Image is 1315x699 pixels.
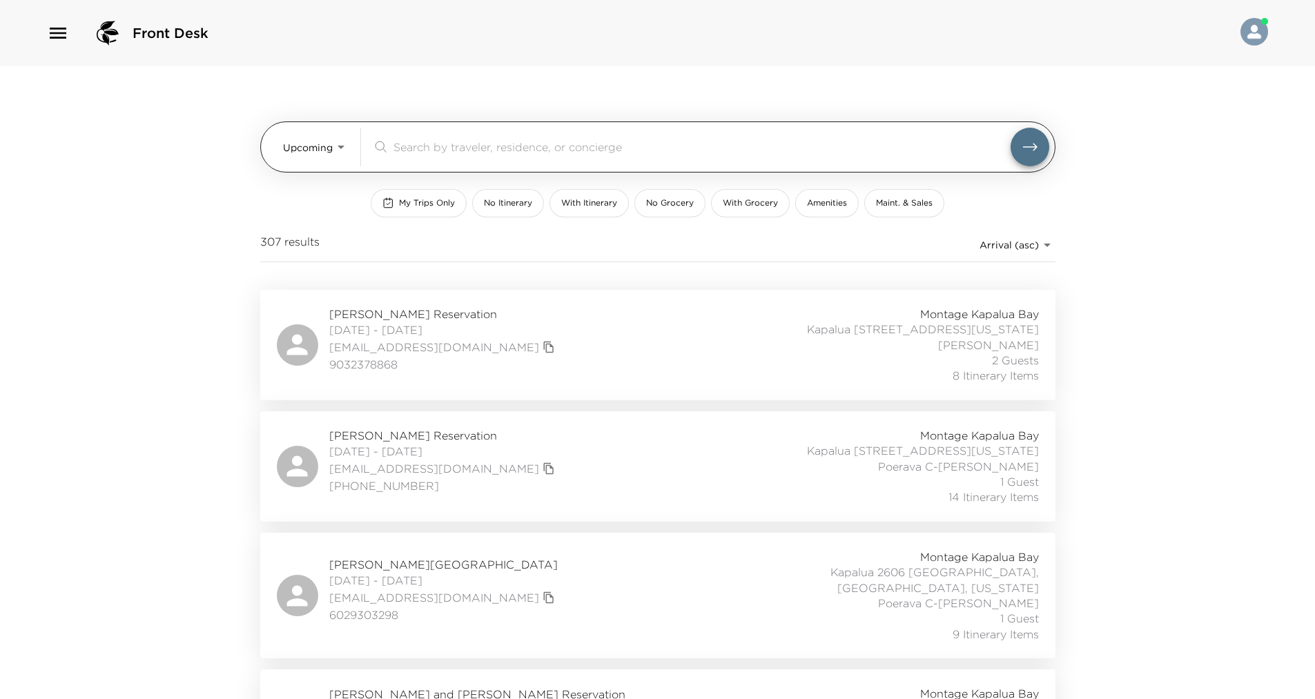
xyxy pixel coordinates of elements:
[878,459,1039,474] span: Poerava C-[PERSON_NAME]
[260,411,1055,522] a: [PERSON_NAME] Reservation[DATE] - [DATE][EMAIL_ADDRESS][DOMAIN_NAME]copy primary member email[PHO...
[484,197,532,209] span: No Itinerary
[646,197,694,209] span: No Grocery
[260,234,320,256] span: 307 results
[260,533,1055,658] a: [PERSON_NAME][GEOGRAPHIC_DATA][DATE] - [DATE][EMAIL_ADDRESS][DOMAIN_NAME]copy primary member emai...
[920,306,1039,322] span: Montage Kapalua Bay
[992,353,1039,368] span: 2 Guests
[711,189,790,217] button: With Grocery
[393,139,1011,155] input: Search by traveler, residence, or concierge
[920,428,1039,443] span: Montage Kapalua Bay
[864,189,944,217] button: Maint. & Sales
[1000,611,1039,626] span: 1 Guest
[91,17,124,50] img: logo
[283,141,333,154] span: Upcoming
[980,239,1039,251] span: Arrival (asc)
[878,595,1039,611] span: Poerava C-[PERSON_NAME]
[1240,18,1268,46] img: User
[953,368,1039,383] span: 8 Itinerary Items
[329,590,539,605] a: [EMAIL_ADDRESS][DOMAIN_NAME]
[634,189,705,217] button: No Grocery
[807,322,1039,337] span: Kapalua [STREET_ADDRESS][US_STATE]
[549,189,629,217] button: With Itinerary
[329,322,558,337] span: [DATE] - [DATE]
[260,290,1055,400] a: [PERSON_NAME] Reservation[DATE] - [DATE][EMAIL_ADDRESS][DOMAIN_NAME]copy primary member email9032...
[329,357,558,372] span: 9032378868
[1000,474,1039,489] span: 1 Guest
[539,588,558,607] button: copy primary member email
[938,337,1039,353] span: [PERSON_NAME]
[472,189,544,217] button: No Itinerary
[329,573,558,588] span: [DATE] - [DATE]
[329,557,558,572] span: [PERSON_NAME][GEOGRAPHIC_DATA]
[734,564,1039,595] span: Kapalua 2606 [GEOGRAPHIC_DATA], [GEOGRAPHIC_DATA], [US_STATE]
[948,489,1039,504] span: 14 Itinerary Items
[133,23,208,43] span: Front Desk
[920,549,1039,564] span: Montage Kapalua Bay
[329,339,539,355] a: [EMAIL_ADDRESS][DOMAIN_NAME]
[876,197,933,209] span: Maint. & Sales
[329,461,539,476] a: [EMAIL_ADDRESS][DOMAIN_NAME]
[399,197,455,209] span: My Trips Only
[561,197,617,209] span: With Itinerary
[795,189,859,217] button: Amenities
[329,428,558,443] span: [PERSON_NAME] Reservation
[329,444,558,459] span: [DATE] - [DATE]
[329,306,558,322] span: [PERSON_NAME] Reservation
[329,607,558,622] span: 6029303298
[807,443,1039,458] span: Kapalua [STREET_ADDRESS][US_STATE]
[371,189,467,217] button: My Trips Only
[953,627,1039,642] span: 9 Itinerary Items
[539,337,558,357] button: copy primary member email
[539,459,558,478] button: copy primary member email
[723,197,778,209] span: With Grocery
[329,478,558,493] span: [PHONE_NUMBER]
[807,197,847,209] span: Amenities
